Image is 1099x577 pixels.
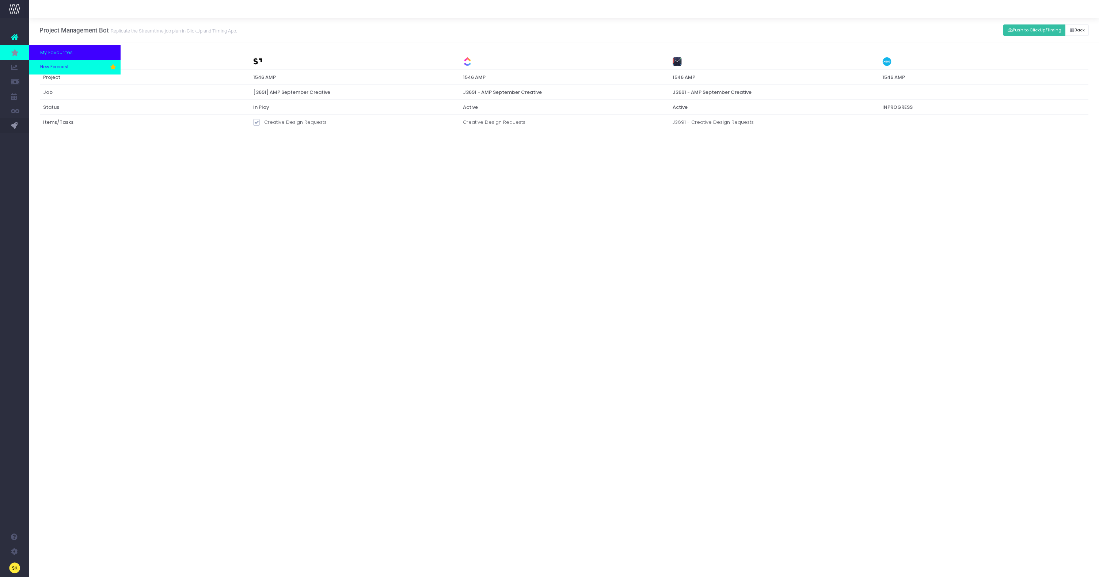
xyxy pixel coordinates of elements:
[673,57,682,66] img: timing-color.png
[109,27,237,34] small: Replicate the Streamtime job plan in ClickUp and Timing App.
[253,74,276,81] span: 1546 AMP
[669,100,879,115] th: Active
[673,74,695,81] span: 1546 AMP
[39,27,237,34] h3: Project Management Bot
[463,89,542,96] span: J3691 - AMP September Creative
[669,115,879,133] td: J3691 - Creative Design Requests
[463,57,472,66] img: clickup-color.png
[459,115,669,133] td: Creative Design Requests
[882,57,891,66] img: xero-color.png
[250,100,459,115] th: In Play
[253,57,262,66] img: streamtime_fav.png
[9,562,20,573] img: images/default_profile_image.png
[673,89,752,96] span: J3691 - AMP September Creative
[29,60,121,74] a: New Forecast
[882,74,905,81] span: 1546 AMP
[40,100,250,115] th: Status
[1003,23,1089,38] div: Small button group
[879,100,1088,115] th: INPROGRESS
[253,89,330,96] span: [3691] AMP September Creative
[40,70,250,85] th: Project
[1003,24,1065,36] button: Push to ClickUp/Timing
[253,119,327,126] label: Creative Design Requests
[40,49,73,56] span: My Favourites
[40,85,250,100] th: Job
[40,64,69,70] span: New Forecast
[40,115,250,133] th: Items/Tasks
[459,100,669,115] th: Active
[463,74,486,81] span: 1546 AMP
[1065,24,1089,36] button: Back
